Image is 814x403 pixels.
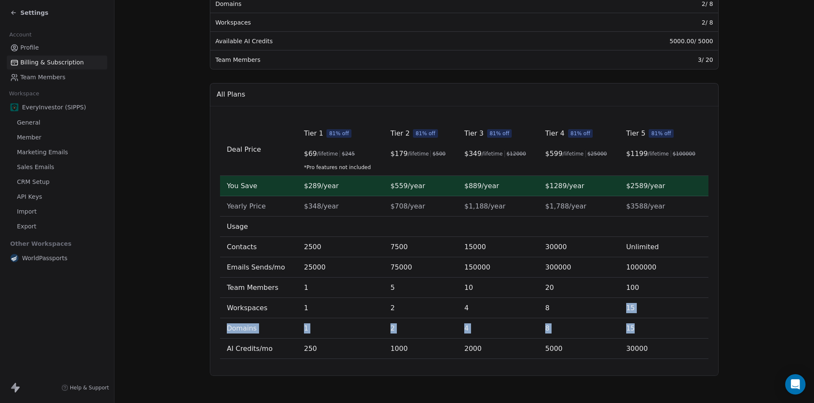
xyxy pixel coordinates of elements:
[20,43,39,52] span: Profile
[464,128,483,139] span: Tier 3
[626,324,635,332] span: 15
[304,304,308,312] span: 1
[563,150,584,157] span: /lifetime
[317,150,338,157] span: /lifetime
[227,222,248,231] span: Usage
[304,345,317,353] span: 250
[304,202,339,210] span: $348/year
[7,205,107,219] a: Import
[464,324,468,332] span: 4
[626,149,648,159] span: $ 1199
[7,175,107,189] a: CRM Setup
[568,129,593,138] span: 81% off
[464,283,473,292] span: 10
[217,89,245,100] span: All Plans
[464,304,468,312] span: 4
[7,220,107,233] a: Export
[464,263,490,271] span: 150000
[482,150,503,157] span: /lifetime
[545,182,584,190] span: $1289/year
[626,128,645,139] span: Tier 5
[545,283,554,292] span: 20
[7,41,107,55] a: Profile
[304,263,326,271] span: 25000
[545,324,549,332] span: 8
[390,345,408,353] span: 1000
[649,129,674,138] span: 81% off
[17,222,36,231] span: Export
[626,304,635,312] span: 15
[20,73,65,82] span: Team Members
[326,129,351,138] span: 81% off
[648,150,669,157] span: /lifetime
[7,131,107,145] a: Member
[17,178,50,186] span: CRM Setup
[7,237,75,250] span: Other Workspaces
[408,150,429,157] span: /lifetime
[210,13,552,32] td: Workspaces
[22,103,86,111] span: EveryInvestor (SIPPS)
[390,202,425,210] span: $708/year
[545,345,563,353] span: 5000
[552,32,718,50] td: 5000.00 / 5000
[626,345,648,353] span: 30000
[304,149,317,159] span: $ 69
[304,164,377,171] span: *Pro features not included
[220,237,297,257] td: Contacts
[7,190,107,204] a: API Keys
[413,129,438,138] span: 81% off
[390,182,425,190] span: $559/year
[390,128,410,139] span: Tier 2
[626,182,665,190] span: $2589/year
[17,133,42,142] span: Member
[220,278,297,298] td: Team Members
[626,243,659,251] span: Unlimited
[210,50,552,69] td: Team Members
[390,324,395,332] span: 2
[22,254,67,262] span: WorldPassports
[70,384,109,391] span: Help & Support
[20,8,48,17] span: Settings
[552,13,718,32] td: 2 / 8
[220,339,297,359] td: AI Credits/mo
[6,87,43,100] span: Workspace
[545,304,549,312] span: 8
[464,345,482,353] span: 2000
[17,118,40,127] span: General
[7,56,107,69] a: Billing & Subscription
[390,243,408,251] span: 7500
[220,257,297,278] td: Emails Sends/mo
[6,28,35,41] span: Account
[588,150,607,157] span: $ 25000
[7,70,107,84] a: Team Members
[545,202,586,210] span: $1,788/year
[464,149,482,159] span: $ 349
[552,50,718,69] td: 3 / 20
[10,254,19,262] img: favicon.webp
[304,283,308,292] span: 1
[304,243,321,251] span: 2500
[17,163,54,172] span: Sales Emails
[7,160,107,174] a: Sales Emails
[304,324,308,332] span: 1
[626,202,665,210] span: $3588/year
[7,145,107,159] a: Marketing Emails
[10,103,19,111] img: EI%20Icon%20New.png
[545,149,563,159] span: $ 599
[390,263,412,271] span: 75000
[220,298,297,318] td: Workspaces
[20,58,84,67] span: Billing & Subscription
[17,148,68,157] span: Marketing Emails
[7,116,107,130] a: General
[545,128,564,139] span: Tier 4
[227,202,266,210] span: Yearly Price
[10,8,48,17] a: Settings
[17,192,42,201] span: API Keys
[507,150,526,157] span: $ 12000
[390,149,408,159] span: $ 179
[464,182,499,190] span: $889/year
[390,283,395,292] span: 5
[626,283,639,292] span: 100
[626,263,656,271] span: 1000000
[220,318,297,339] td: Domains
